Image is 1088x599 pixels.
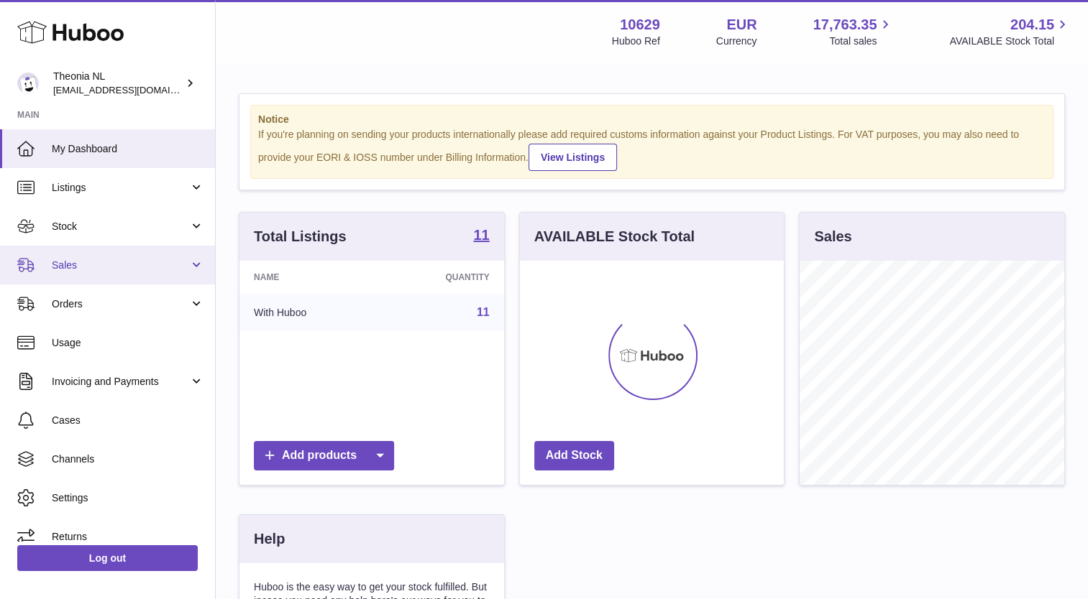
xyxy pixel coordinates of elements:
div: Currency [716,34,757,48]
a: Add Stock [534,441,614,470]
a: View Listings [529,144,617,171]
span: Cases [52,414,204,427]
a: Add products [254,441,394,470]
span: Total sales [829,34,893,48]
a: 11 [477,306,490,318]
span: Invoicing and Payments [52,375,189,389]
h3: Help [254,529,285,549]
span: Orders [52,297,189,311]
a: 17,763.35 Total sales [813,15,893,48]
span: AVAILABLE Stock Total [949,34,1071,48]
strong: Notice [258,113,1046,126]
span: My Dashboard [52,142,204,156]
span: Listings [52,181,189,195]
div: Huboo Ref [612,34,660,48]
th: Name [239,261,379,294]
a: Log out [17,545,198,571]
strong: 10629 [620,15,660,34]
a: 11 [473,228,489,245]
span: 204.15 [1010,15,1054,34]
span: 17,763.35 [813,15,877,34]
span: Channels [52,452,204,466]
span: Sales [52,259,189,272]
th: Quantity [379,261,504,294]
div: If you're planning on sending your products internationally please add required customs informati... [258,128,1046,171]
span: Stock [52,220,189,233]
a: 204.15 AVAILABLE Stock Total [949,15,1071,48]
span: Returns [52,530,204,544]
strong: 11 [473,228,489,242]
div: Theonia NL [53,70,183,97]
span: Settings [52,491,204,505]
h3: Total Listings [254,227,347,246]
img: info@wholesomegoods.eu [17,73,39,94]
h3: AVAILABLE Stock Total [534,227,695,246]
h3: Sales [814,227,851,246]
strong: EUR [726,15,756,34]
span: [EMAIL_ADDRESS][DOMAIN_NAME] [53,84,211,96]
span: Usage [52,336,204,350]
td: With Huboo [239,294,379,331]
